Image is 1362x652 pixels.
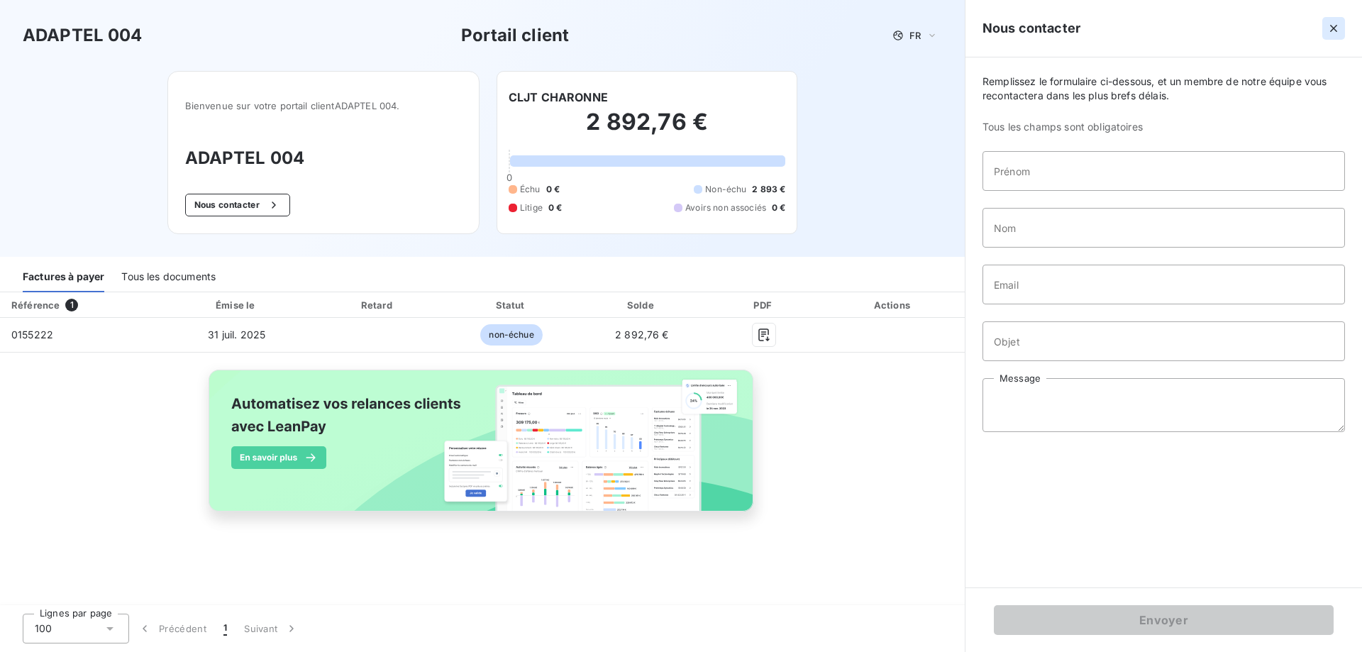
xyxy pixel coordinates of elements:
span: 0 € [546,183,560,196]
span: Bienvenue sur votre portail client ADAPTEL 004 . [185,100,462,111]
span: 2 892,76 € [615,328,669,341]
input: placeholder [982,265,1345,304]
div: Émise le [166,298,307,312]
h6: CLJT CHARONNE [509,89,608,106]
span: Remplissez le formulaire ci-dessous, et un membre de notre équipe vous recontactera dans les plus... [982,74,1345,103]
span: Échu [520,183,541,196]
input: placeholder [982,208,1345,248]
span: Non-échu [705,183,746,196]
div: Factures à payer [23,263,104,292]
span: 1 [65,299,78,311]
div: Tous les documents [121,263,216,292]
span: 31 juil. 2025 [208,328,265,341]
span: 1 [223,621,227,636]
span: Litige [520,201,543,214]
span: 0 € [548,201,562,214]
span: 100 [35,621,52,636]
span: 0155222 [11,328,53,341]
button: Nous contacter [185,194,290,216]
img: banner [196,361,769,536]
h5: Nous contacter [982,18,1080,38]
span: Tous les champs sont obligatoires [982,120,1345,134]
h3: Portail client [461,23,569,48]
button: 1 [215,614,236,643]
button: Envoyer [994,605,1334,635]
button: Précédent [129,614,215,643]
div: Retard [313,298,443,312]
h3: ADAPTEL 004 [185,145,462,171]
span: 0 € [772,201,785,214]
span: Avoirs non associés [685,201,766,214]
div: PDF [709,298,819,312]
span: FR [909,30,921,41]
input: placeholder [982,151,1345,191]
span: 2 893 € [752,183,785,196]
div: Référence [11,299,60,311]
h3: ADAPTEL 004 [23,23,143,48]
div: Solde [580,298,703,312]
input: placeholder [982,321,1345,361]
div: Statut [448,298,575,312]
button: Suivant [236,614,307,643]
span: 0 [506,172,512,183]
span: non-échue [480,324,542,346]
h2: 2 892,76 € [509,108,785,150]
div: Actions [825,298,962,312]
